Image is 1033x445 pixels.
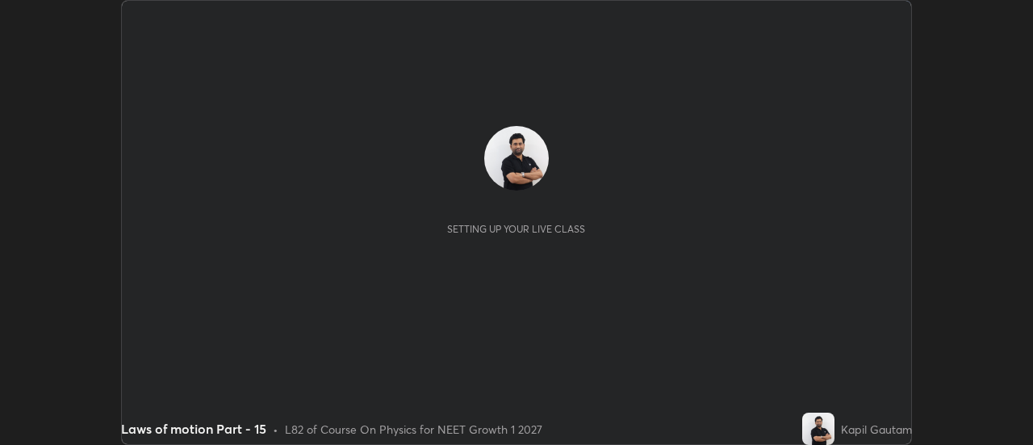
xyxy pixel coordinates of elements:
[447,223,585,235] div: Setting up your live class
[273,421,278,438] div: •
[121,419,266,439] div: Laws of motion Part - 15
[802,413,834,445] img: 00bbc326558d46f9aaf65f1f5dcb6be8.jpg
[484,126,549,191] img: 00bbc326558d46f9aaf65f1f5dcb6be8.jpg
[285,421,542,438] div: L82 of Course On Physics for NEET Growth 1 2027
[841,421,912,438] div: Kapil Gautam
